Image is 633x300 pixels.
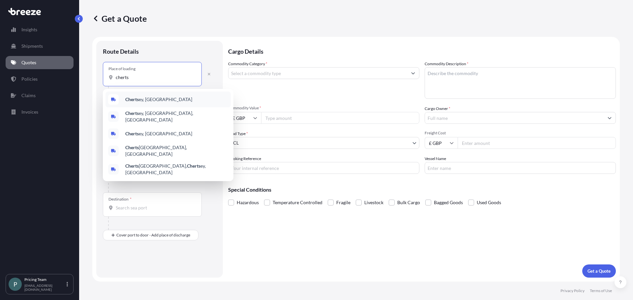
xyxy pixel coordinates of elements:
b: Cherts [125,110,139,116]
span: Cover port to door - Add place of discharge [116,232,190,238]
b: Cherts [125,131,139,136]
button: Show suggestions [407,67,419,79]
p: Route Details [103,47,139,55]
p: Special Conditions [228,187,616,192]
span: P [14,281,17,287]
p: Terms of Use [590,288,612,293]
p: Quotes [21,59,36,66]
label: Cargo Owner [425,105,450,112]
b: Cherts [125,145,139,150]
div: Show suggestions [103,89,233,181]
p: Claims [21,92,36,99]
span: Bulk Cargo [397,198,420,207]
span: [GEOGRAPHIC_DATA], [GEOGRAPHIC_DATA] [125,144,228,157]
span: ey, [GEOGRAPHIC_DATA] [125,130,192,137]
input: Type amount [261,112,419,124]
p: Privacy Policy [560,288,585,293]
span: Hazardous [237,198,259,207]
span: ey, [GEOGRAPHIC_DATA] [125,96,192,103]
label: Commodity Category [228,61,267,67]
button: Show suggestions [604,112,616,124]
p: Invoices [21,109,38,115]
label: Vessel Name [425,155,446,162]
span: [GEOGRAPHIC_DATA], ey, [GEOGRAPHIC_DATA] [125,163,228,176]
input: Enter name [425,162,616,174]
p: Get a Quote [92,13,147,24]
label: Commodity Description [425,61,468,67]
p: Policies [21,76,38,82]
input: Destination [116,205,194,211]
input: Your internal reference [228,162,419,174]
span: LCL [231,140,239,146]
input: Select a commodity type [228,67,407,79]
div: Destination [108,197,132,202]
span: Livestock [364,198,383,207]
b: Cherts [125,96,139,102]
span: ey, [GEOGRAPHIC_DATA], [GEOGRAPHIC_DATA] [125,110,228,123]
input: Place of loading [116,74,194,81]
p: Shipments [21,43,43,49]
span: Temperature Controlled [273,198,322,207]
p: [EMAIL_ADDRESS][DOMAIN_NAME] [24,284,65,291]
div: Place of loading [108,66,136,71]
label: Booking Reference [228,155,261,162]
input: Enter amount [458,137,616,149]
b: Cherts [125,163,139,169]
b: Cherts [187,163,200,169]
p: Get a Quote [588,268,611,274]
span: Bagged Goods [434,198,463,207]
span: Used Goods [477,198,501,207]
p: Pricing Team [24,277,65,282]
span: Load Type [228,130,248,137]
span: Fragile [336,198,350,207]
p: Insights [21,26,37,33]
input: Full name [425,112,604,124]
p: Cargo Details [228,41,616,61]
span: Freight Cost [425,130,616,136]
span: Commodity Value [228,105,419,111]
